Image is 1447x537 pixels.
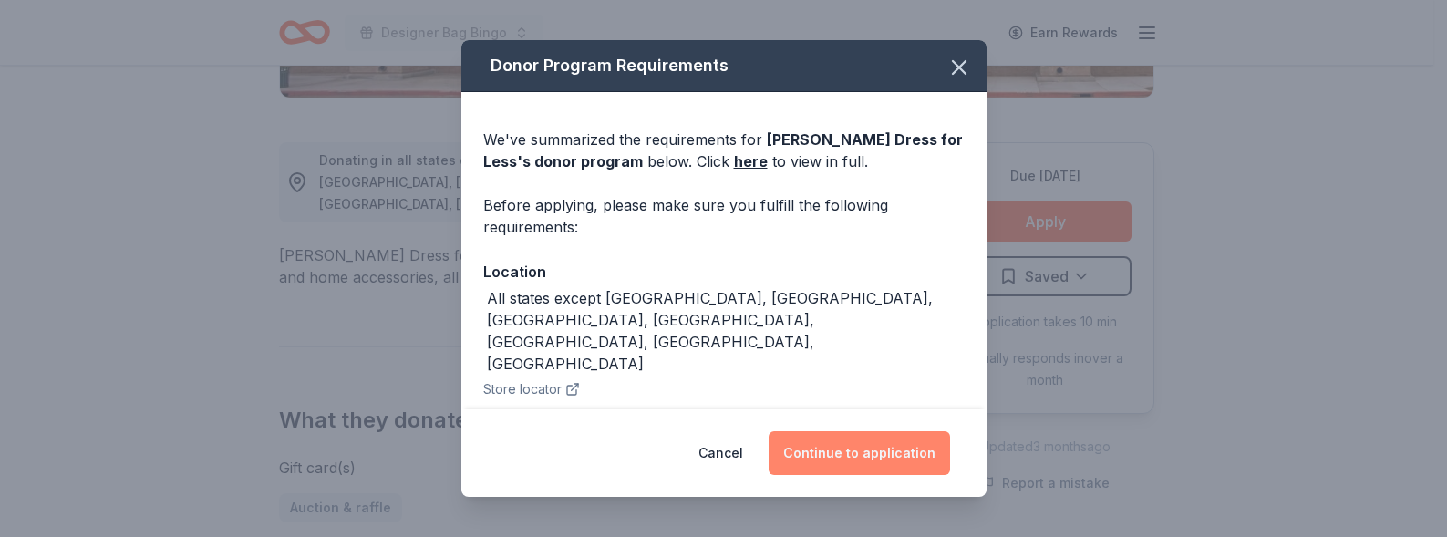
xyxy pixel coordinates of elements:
div: We've summarized the requirements for below. Click to view in full. [483,129,965,172]
div: Before applying, please make sure you fulfill the following requirements: [483,194,965,238]
div: Location [483,260,965,284]
a: here [734,150,768,172]
button: Cancel [698,431,743,475]
div: All states except [GEOGRAPHIC_DATA], [GEOGRAPHIC_DATA], [GEOGRAPHIC_DATA], [GEOGRAPHIC_DATA], [GE... [487,287,965,375]
button: Continue to application [769,431,950,475]
div: Donor Program Requirements [461,40,987,92]
button: Store locator [483,378,580,400]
